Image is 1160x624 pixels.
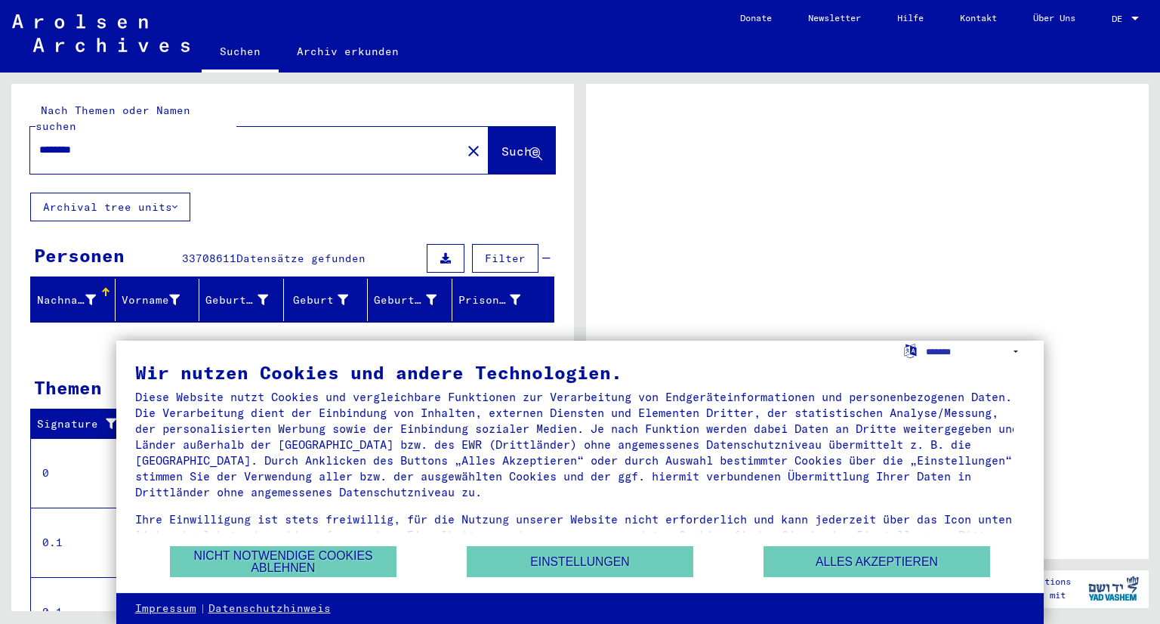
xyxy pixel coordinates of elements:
a: Suchen [202,33,279,73]
mat-label: Nach Themen oder Namen suchen [35,103,190,133]
mat-icon: close [464,142,483,160]
div: Vorname [122,292,180,308]
div: Geburt‏ [290,288,368,312]
div: Prisoner # [458,288,540,312]
button: Archival tree units [30,193,190,221]
mat-header-cell: Geburt‏ [284,279,369,321]
button: Filter [472,244,538,273]
span: DE [1112,14,1128,24]
div: Geburtsname [205,292,268,308]
mat-header-cell: Geburtsname [199,279,284,321]
div: Themen [34,374,102,401]
div: Signature [37,416,123,432]
div: Geburtsname [205,288,287,312]
button: Einstellungen [467,546,693,577]
div: Signature [37,412,138,437]
mat-header-cell: Nachname [31,279,116,321]
div: Geburt‏ [290,292,349,308]
span: Filter [485,252,526,265]
mat-header-cell: Prisoner # [452,279,554,321]
span: Datensätze gefunden [236,252,366,265]
a: Impressum [135,601,196,616]
button: Suche [489,127,555,174]
button: Alles akzeptieren [764,546,990,577]
td: 0 [31,438,135,508]
div: Personen [34,242,125,269]
td: 0.1 [31,508,135,577]
button: Nicht notwendige Cookies ablehnen [170,546,396,577]
div: Vorname [122,288,199,312]
div: Geburtsdatum [374,288,455,312]
mat-header-cell: Geburtsdatum [368,279,452,321]
div: Ihre Einwilligung ist stets freiwillig, für die Nutzung unserer Website nicht erforderlich und ka... [135,511,1026,559]
a: Archiv erkunden [279,33,417,70]
span: Suche [501,144,539,159]
div: Wir nutzen Cookies und andere Technologien. [135,363,1026,382]
div: Nachname [37,292,96,308]
img: Arolsen_neg.svg [12,14,190,52]
div: Diese Website nutzt Cookies und vergleichbare Funktionen zur Verarbeitung von Endgeräteinformatio... [135,389,1026,500]
div: Prisoner # [458,292,521,308]
div: Geburtsdatum [374,292,437,308]
img: yv_logo.png [1085,570,1142,607]
select: Sprache auswählen [926,341,1025,363]
mat-header-cell: Vorname [116,279,200,321]
a: Datenschutzhinweis [208,601,331,616]
div: Nachname [37,288,115,312]
label: Sprache auswählen [902,343,918,357]
span: 33708611 [182,252,236,265]
button: Clear [458,135,489,165]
